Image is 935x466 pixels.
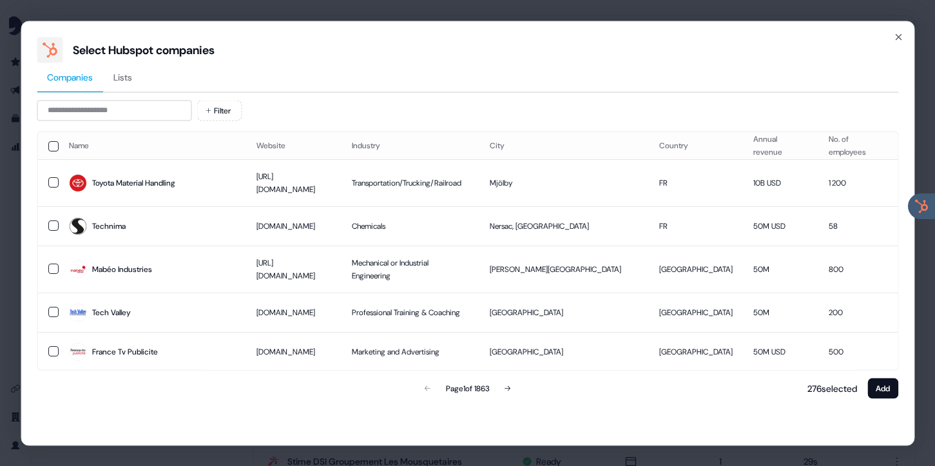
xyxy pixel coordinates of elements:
div: Page 1 of 1863 [446,382,490,394]
td: [DOMAIN_NAME] [246,206,342,246]
div: Toyota Material Handling [92,176,175,189]
th: Website [246,131,342,159]
td: 58 [818,206,898,246]
button: Filter [197,100,242,121]
th: City [479,131,648,159]
td: [GEOGRAPHIC_DATA] [479,293,648,332]
th: Annual revenue [743,131,818,159]
td: [GEOGRAPHIC_DATA] [649,246,743,293]
td: 1 200 [818,159,898,206]
td: [GEOGRAPHIC_DATA] [649,332,743,371]
td: Mechanical or Industrial Engineering [342,246,479,293]
td: Mjölby [479,159,648,206]
span: Lists [113,70,132,83]
td: [URL][DOMAIN_NAME] [246,159,342,206]
td: [GEOGRAPHIC_DATA] [649,293,743,332]
td: 200 [818,293,898,332]
td: Marketing and Advertising [342,332,479,371]
div: Technima [92,219,125,232]
td: [DOMAIN_NAME] [246,332,342,371]
p: 276 selected [802,382,857,394]
div: Tech Valley [92,306,130,318]
td: 50M USD [743,206,818,246]
div: Select Hubspot companies [73,42,215,57]
th: Country [649,131,743,159]
div: France Tv Publicite [92,345,157,358]
td: 50M [743,293,818,332]
button: Add [867,378,898,398]
td: 50M [743,246,818,293]
td: [PERSON_NAME][GEOGRAPHIC_DATA] [479,246,648,293]
td: 800 [818,246,898,293]
td: 10B USD [743,159,818,206]
td: Professional Training & Coaching [342,293,479,332]
td: Chemicals [342,206,479,246]
div: Mabéo Industries [92,262,151,275]
th: Name [58,131,246,159]
td: FR [649,206,743,246]
td: [URL][DOMAIN_NAME] [246,246,342,293]
th: No. of employees [818,131,898,159]
td: Nersac, [GEOGRAPHIC_DATA] [479,206,648,246]
td: Transportation/Trucking/Railroad [342,159,479,206]
span: Companies [47,70,93,83]
td: 500 [818,332,898,371]
td: 50M USD [743,332,818,371]
td: [DOMAIN_NAME] [246,293,342,332]
td: [GEOGRAPHIC_DATA] [479,332,648,371]
th: Industry [342,131,479,159]
td: FR [649,159,743,206]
